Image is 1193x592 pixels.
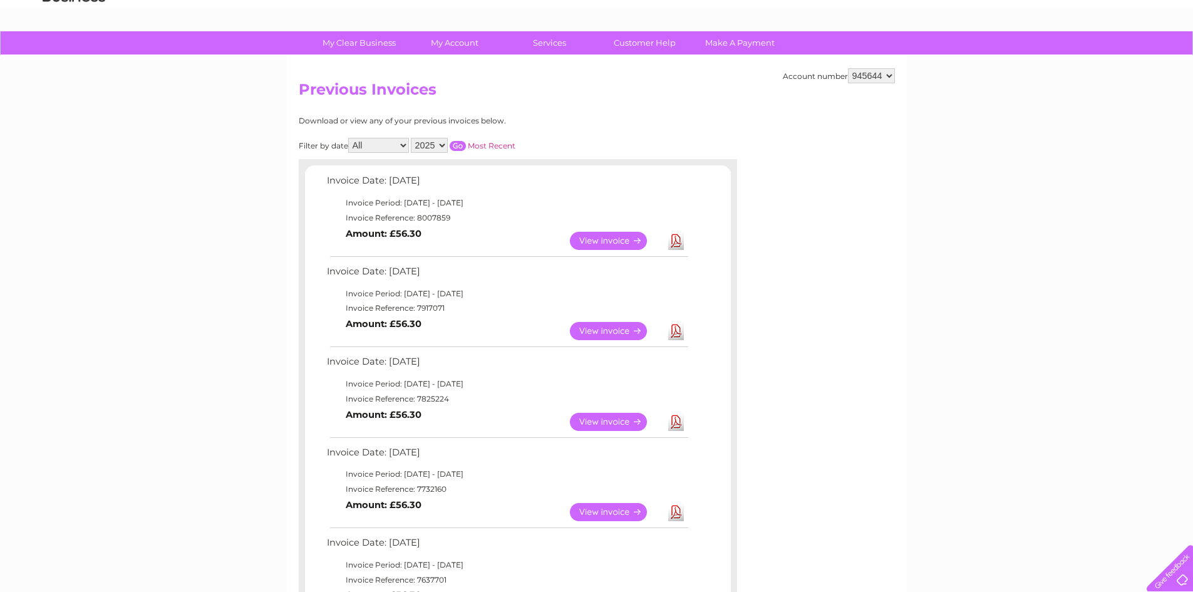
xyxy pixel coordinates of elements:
[668,322,684,340] a: Download
[668,413,684,431] a: Download
[346,228,421,239] b: Amount: £56.30
[299,117,627,125] div: Download or view any of your previous invoices below.
[324,392,690,407] td: Invoice Reference: 7825224
[324,172,690,195] td: Invoice Date: [DATE]
[570,503,662,521] a: View
[468,141,515,150] a: Most Recent
[570,322,662,340] a: View
[324,195,690,210] td: Invoice Period: [DATE] - [DATE]
[324,301,690,316] td: Invoice Reference: 7917071
[973,53,996,63] a: Water
[324,263,690,286] td: Invoice Date: [DATE]
[346,409,421,420] b: Amount: £56.30
[324,558,690,573] td: Invoice Period: [DATE] - [DATE]
[688,31,792,55] a: Make A Payment
[324,376,690,392] td: Invoice Period: [DATE] - [DATE]
[957,6,1043,22] a: 0333 014 3131
[1004,53,1031,63] a: Energy
[324,573,690,588] td: Invoice Reference: 7637701
[42,33,106,71] img: logo.png
[668,232,684,250] a: Download
[570,413,662,431] a: View
[1084,53,1102,63] a: Blog
[324,286,690,301] td: Invoice Period: [DATE] - [DATE]
[301,7,893,61] div: Clear Business is a trading name of Verastar Limited (registered in [GEOGRAPHIC_DATA] No. 3667643...
[403,31,506,55] a: My Account
[570,232,662,250] a: View
[1152,53,1181,63] a: Log out
[668,503,684,521] a: Download
[307,31,411,55] a: My Clear Business
[346,499,421,511] b: Amount: £56.30
[1039,53,1077,63] a: Telecoms
[593,31,696,55] a: Customer Help
[346,318,421,330] b: Amount: £56.30
[324,467,690,482] td: Invoice Period: [DATE] - [DATE]
[498,31,601,55] a: Services
[324,482,690,497] td: Invoice Reference: 7732160
[324,444,690,467] td: Invoice Date: [DATE]
[324,353,690,376] td: Invoice Date: [DATE]
[783,68,895,83] div: Account number
[1110,53,1140,63] a: Contact
[299,81,895,105] h2: Previous Invoices
[324,534,690,558] td: Invoice Date: [DATE]
[324,210,690,226] td: Invoice Reference: 8007859
[299,138,627,153] div: Filter by date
